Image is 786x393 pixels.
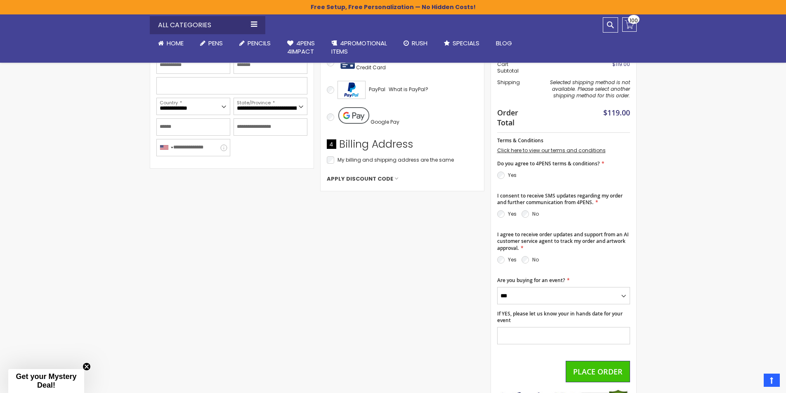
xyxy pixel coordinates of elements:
span: Shipping [497,79,520,86]
a: Top [764,374,780,387]
span: Are you buying for an event? [497,277,565,284]
span: Apply Discount Code [327,175,393,183]
span: Selected shipping method is not available. Please select another shipping method for this order. [550,79,630,99]
a: Click here to view our terms and conditions [497,147,606,154]
a: Blog [488,34,520,52]
span: Place Order [573,367,623,377]
label: No [532,256,539,263]
div: All Categories [150,16,265,34]
a: What is PayPal? [389,85,428,94]
span: I consent to receive SMS updates regarding my order and further communication from 4PENS. [497,192,623,206]
button: Close teaser [83,362,91,371]
strong: Order Total [497,106,525,128]
span: Pens [208,39,223,47]
a: Rush [395,34,436,52]
span: 4Pens 4impact [287,39,315,56]
div: United States: +1 [157,139,176,156]
span: Google Pay [371,118,399,125]
label: Yes [508,172,517,179]
span: Rush [412,39,427,47]
span: Terms & Conditions [497,137,543,144]
img: Acceptance Mark [338,81,366,99]
span: Get your Mystery Deal! [16,372,76,389]
a: Pens [192,34,231,52]
span: What is PayPal? [389,86,428,93]
span: My billing and shipping address are the same [338,156,454,163]
span: PayPal [369,86,385,93]
span: 100 [630,16,638,24]
a: 4PROMOTIONALITEMS [323,34,395,61]
span: If YES, please let us know your in hands date for your event [497,310,623,324]
a: 100 [622,17,637,32]
span: Credit Card [356,64,386,71]
div: Get your Mystery Deal!Close teaser [8,369,84,393]
span: 4PROMOTIONAL ITEMS [331,39,387,56]
span: I agree to receive order updates and support from an AI customer service agent to track my order ... [497,231,629,251]
a: Pencils [231,34,279,52]
span: Specials [453,39,479,47]
label: Yes [508,210,517,217]
span: Home [167,39,184,47]
span: $119.00 [612,61,630,68]
img: Pay with Google Pay [338,107,369,124]
div: Billing Address [327,137,478,155]
a: 4Pens4impact [279,34,323,61]
span: Do you agree to 4PENS terms & conditions? [497,160,600,167]
a: Specials [436,34,488,52]
th: Cart Subtotal [497,58,529,77]
label: Yes [508,256,517,263]
span: Pencils [248,39,271,47]
button: Place Order [566,361,630,382]
span: Blog [496,39,512,47]
label: No [532,210,539,217]
a: Home [150,34,192,52]
span: $119.00 [603,108,630,118]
